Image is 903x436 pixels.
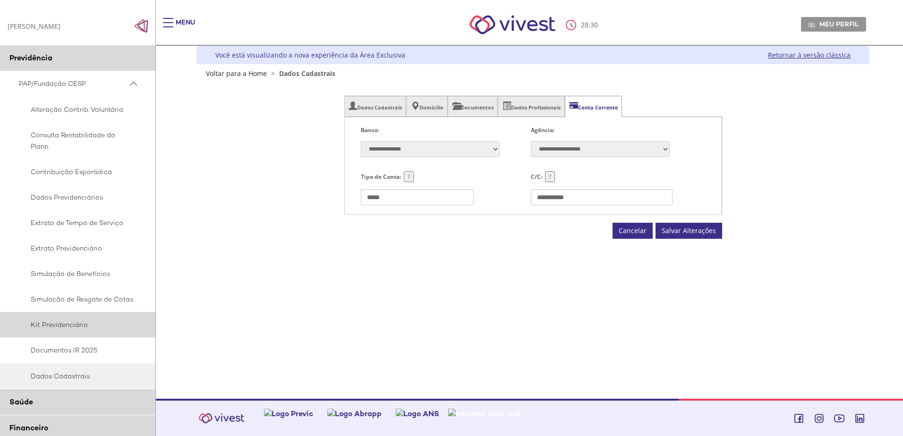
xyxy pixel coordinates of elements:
span: Contribuição Esporádica [19,166,134,177]
span: 28 [581,20,588,29]
img: Logo Previc [264,409,313,419]
img: Meu perfil [808,21,815,28]
span: Dados Previdenciários [19,192,134,203]
img: Logo Abrapp [327,409,382,419]
strong: Agência: [531,126,554,134]
div: [PERSON_NAME] [8,22,60,31]
span: PAP/Fundação CESP [19,78,128,90]
span: Financeiro [9,423,48,433]
li: Conta Corrente [565,96,622,117]
img: Fechar menu [134,19,148,33]
strong: C/C: [531,173,542,181]
a: Voltar para a Home [206,69,267,78]
span: Simulação de Resgate de Cotas [19,293,134,305]
span: 30 [590,20,598,29]
div: Você está visualizando a nova experiência da Área Exclusiva [215,50,405,59]
button: ? [404,171,414,182]
span: Click to close side navigation. [134,19,148,33]
span: Dados Cadastrais [19,370,134,382]
li: Documentos [448,96,498,117]
a: Meu perfil [801,17,866,31]
span: Extrato Previdenciário [19,243,134,254]
span: Saúde [9,397,33,407]
span: Extrato de Tempo de Serviço [19,217,134,228]
section: <span lang="pt-BR" dir="ltr">NovoDadosCadastraisPortlet</span> [253,86,814,255]
button: ? [545,171,555,182]
p: : [361,126,503,134]
span: Documentos IR 2025 [19,344,134,356]
a: Retornar à versão clássica [768,50,851,59]
button: Cancelar [613,223,653,239]
span: Kit Previdenciário [19,319,134,330]
div: : [566,20,600,30]
span: Alteração Contrib. Voluntária [19,104,134,115]
div: Menu [176,18,195,37]
span: Previdência [9,53,52,63]
span: Dados Cadastrais [279,69,335,78]
div: Vivest [189,46,869,399]
li: Dados Profissionais [498,96,565,117]
img: Imagem ANS-SIG [448,409,521,419]
img: Vivest [459,5,566,45]
img: Vivest [193,408,250,429]
li: Dados Cadastrais [344,96,406,117]
button: Salvar Alterações [656,223,722,239]
span: Consulta Rentabilidade do Plano [19,129,134,152]
span: Meu perfil [819,20,859,28]
span: Simulação de Benefícios [19,268,134,279]
li: Domicílio [407,96,448,117]
strong: Tipo de Conta: [361,173,401,181]
footer: Vivest [156,399,903,436]
span: > [269,69,277,78]
img: Logo ANS [396,409,439,419]
strong: Banco [361,126,378,134]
